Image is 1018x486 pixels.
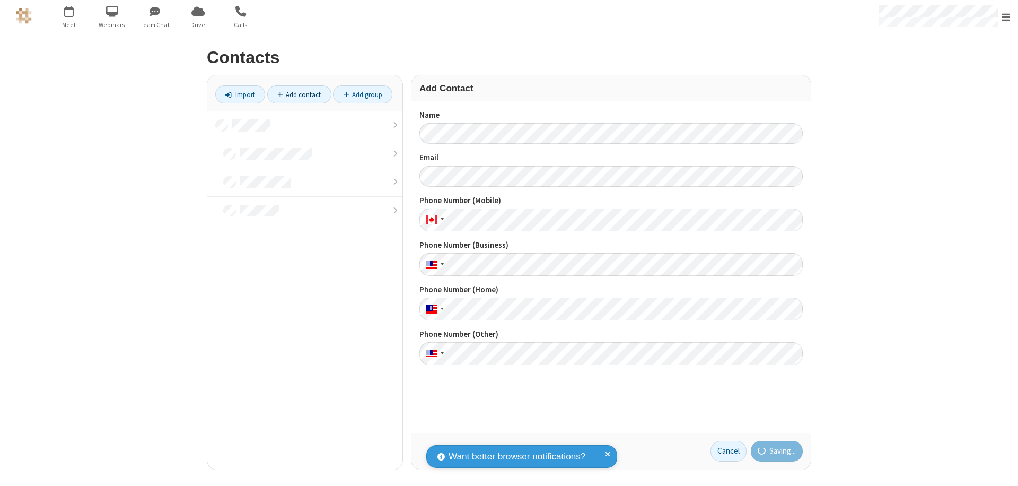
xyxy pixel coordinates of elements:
[16,8,32,24] img: QA Selenium DO NOT DELETE OR CHANGE
[710,441,747,462] a: Cancel
[135,20,175,30] span: Team Chat
[215,85,265,103] a: Import
[419,342,447,365] div: United States: + 1
[419,284,803,296] label: Phone Number (Home)
[333,85,392,103] a: Add group
[419,83,803,93] h3: Add Contact
[49,20,89,30] span: Meet
[419,298,447,320] div: United States: + 1
[221,20,261,30] span: Calls
[419,209,447,231] div: Canada: + 1
[207,48,811,67] h2: Contacts
[751,441,803,462] button: Saving...
[991,458,1010,479] iframe: Chat
[419,253,447,276] div: United States: + 1
[419,195,803,207] label: Phone Number (Mobile)
[449,450,585,464] span: Want better browser notifications?
[178,20,218,30] span: Drive
[419,239,803,251] label: Phone Number (Business)
[769,445,796,457] span: Saving...
[419,109,803,121] label: Name
[92,20,132,30] span: Webinars
[267,85,331,103] a: Add contact
[419,152,803,164] label: Email
[419,328,803,341] label: Phone Number (Other)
